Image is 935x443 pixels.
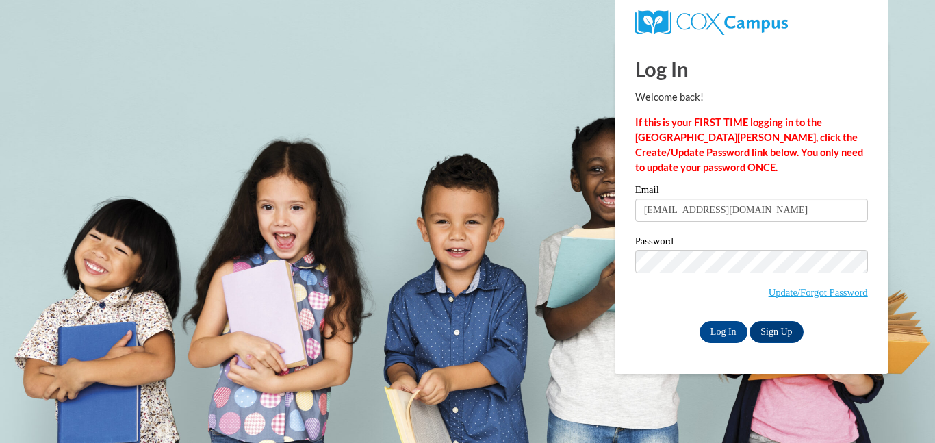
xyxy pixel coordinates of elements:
a: COX Campus [635,16,788,27]
a: Update/Forgot Password [769,287,868,298]
input: Log In [700,321,747,343]
h1: Log In [635,55,868,83]
a: Sign Up [750,321,803,343]
img: COX Campus [635,10,788,35]
label: Password [635,236,868,250]
label: Email [635,185,868,199]
strong: If this is your FIRST TIME logging in to the [GEOGRAPHIC_DATA][PERSON_NAME], click the Create/Upd... [635,116,863,173]
p: Welcome back! [635,90,868,105]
